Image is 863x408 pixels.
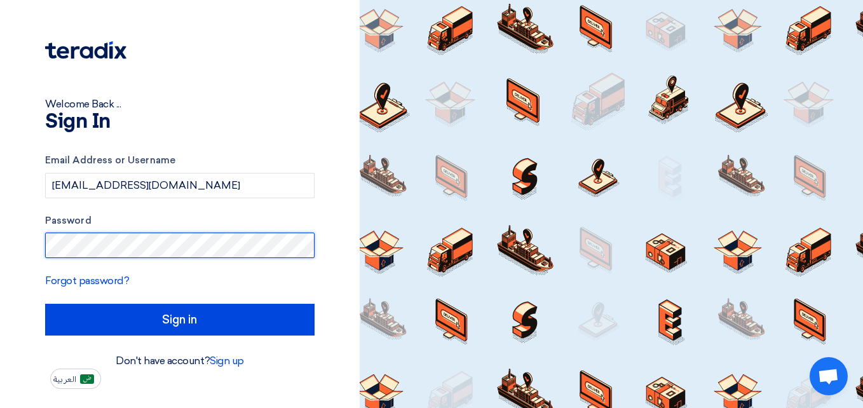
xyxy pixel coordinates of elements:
[45,41,126,59] img: Teradix logo
[210,355,244,367] a: Sign up
[45,173,315,198] input: Enter your business email or username
[45,275,129,287] a: Forgot password?
[45,214,315,228] label: Password
[45,97,315,112] div: Welcome Back ...
[45,304,315,336] input: Sign in
[810,357,848,395] div: Open chat
[53,375,76,384] span: العربية
[50,369,101,389] button: العربية
[45,353,315,369] div: Don't have account?
[45,153,315,168] label: Email Address or Username
[45,112,315,132] h1: Sign In
[80,374,94,384] img: ar-AR.png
